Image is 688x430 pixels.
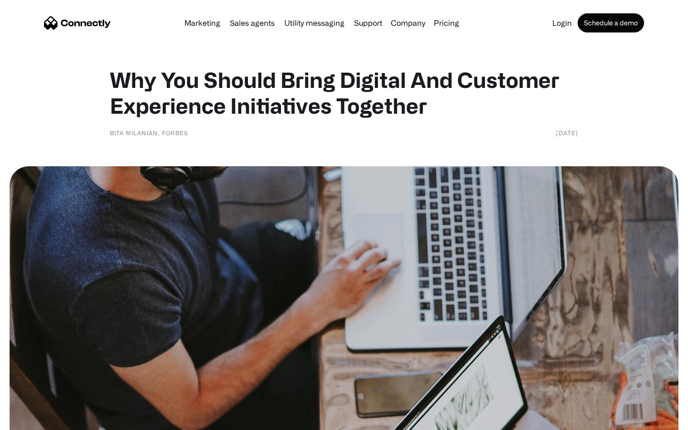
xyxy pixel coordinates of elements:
[578,13,644,32] a: Schedule a demo
[430,19,463,27] a: Pricing
[110,67,578,118] h1: Why You Should Bring Digital And Customer Experience Initiatives Together
[110,128,188,138] div: Bita Milanian, Forbes
[226,19,279,27] a: Sales agents
[10,413,57,427] aside: Language selected: English
[350,19,386,27] a: Support
[19,413,57,427] ul: Language list
[548,19,576,27] a: Login
[181,19,224,27] a: Marketing
[280,19,348,27] a: Utility messaging
[391,16,425,30] div: Company
[556,128,578,138] div: [DATE]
